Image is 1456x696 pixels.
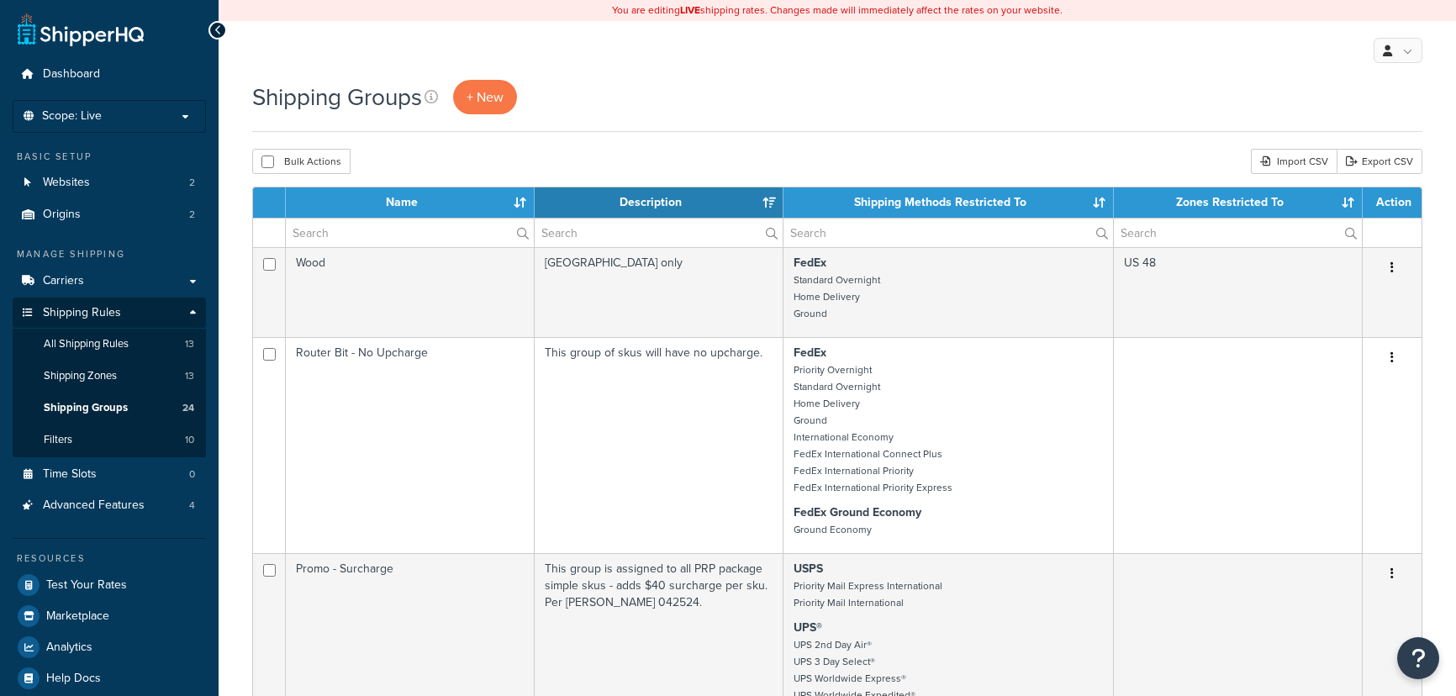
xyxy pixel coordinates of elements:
[794,362,952,495] small: Priority Overnight Standard Overnight Home Delivery Ground International Economy FedEx Internatio...
[43,498,145,513] span: Advanced Features
[1251,149,1337,174] div: Import CSV
[44,369,117,383] span: Shipping Zones
[13,424,206,456] li: Filters
[43,274,84,288] span: Carriers
[680,3,700,18] b: LIVE
[1114,187,1363,218] th: Zones Restricted To: activate to sort column ascending
[13,490,206,521] li: Advanced Features
[43,208,81,222] span: Origins
[13,490,206,521] a: Advanced Features 4
[794,560,823,577] strong: USPS
[13,459,206,490] a: Time Slots 0
[1397,637,1439,679] button: Open Resource Center
[13,247,206,261] div: Manage Shipping
[13,150,206,164] div: Basic Setup
[44,401,128,415] span: Shipping Groups
[43,67,100,82] span: Dashboard
[189,176,195,190] span: 2
[185,433,194,447] span: 10
[43,467,97,482] span: Time Slots
[13,167,206,198] a: Websites 2
[13,663,206,693] a: Help Docs
[467,87,504,107] span: + New
[13,393,206,424] li: Shipping Groups
[13,393,206,424] a: Shipping Groups 24
[44,337,129,351] span: All Shipping Rules
[252,81,422,113] h1: Shipping Groups
[46,609,109,624] span: Marketplace
[46,641,92,655] span: Analytics
[535,219,783,247] input: Search
[13,329,206,360] li: All Shipping Rules
[13,329,206,360] a: All Shipping Rules 13
[46,672,101,686] span: Help Docs
[535,247,783,337] td: [GEOGRAPHIC_DATA] only
[783,187,1114,218] th: Shipping Methods Restricted To: activate to sort column ascending
[13,459,206,490] li: Time Slots
[182,401,194,415] span: 24
[794,578,942,610] small: Priority Mail Express International Priority Mail International
[783,219,1113,247] input: Search
[13,570,206,600] a: Test Your Rates
[794,272,880,321] small: Standard Overnight Home Delivery Ground
[252,149,351,174] button: Bulk Actions
[794,522,872,537] small: Ground Economy
[535,337,783,553] td: This group of skus will have no upcharge.
[18,13,144,46] a: ShipperHQ Home
[13,298,206,329] a: Shipping Rules
[189,498,195,513] span: 4
[46,578,127,593] span: Test Your Rates
[1114,219,1362,247] input: Search
[42,109,102,124] span: Scope: Live
[794,254,826,272] strong: FedEx
[286,187,535,218] th: Name: activate to sort column ascending
[44,433,72,447] span: Filters
[13,361,206,392] a: Shipping Zones 13
[13,59,206,90] a: Dashboard
[286,247,535,337] td: Wood
[13,632,206,662] a: Analytics
[43,176,90,190] span: Websites
[286,219,534,247] input: Search
[13,167,206,198] li: Websites
[794,344,826,361] strong: FedEx
[794,619,822,636] strong: UPS®
[189,467,195,482] span: 0
[185,369,194,383] span: 13
[1363,187,1422,218] th: Action
[13,199,206,230] li: Origins
[13,266,206,297] a: Carriers
[286,337,535,553] td: Router Bit - No Upcharge
[13,298,206,457] li: Shipping Rules
[13,424,206,456] a: Filters 10
[13,601,206,631] a: Marketplace
[535,187,783,218] th: Description: activate to sort column ascending
[189,208,195,222] span: 2
[13,361,206,392] li: Shipping Zones
[453,80,517,114] a: + New
[1337,149,1422,174] a: Export CSV
[43,306,121,320] span: Shipping Rules
[1114,247,1363,337] td: US 48
[13,199,206,230] a: Origins 2
[794,504,921,521] strong: FedEx Ground Economy
[185,337,194,351] span: 13
[13,551,206,566] div: Resources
